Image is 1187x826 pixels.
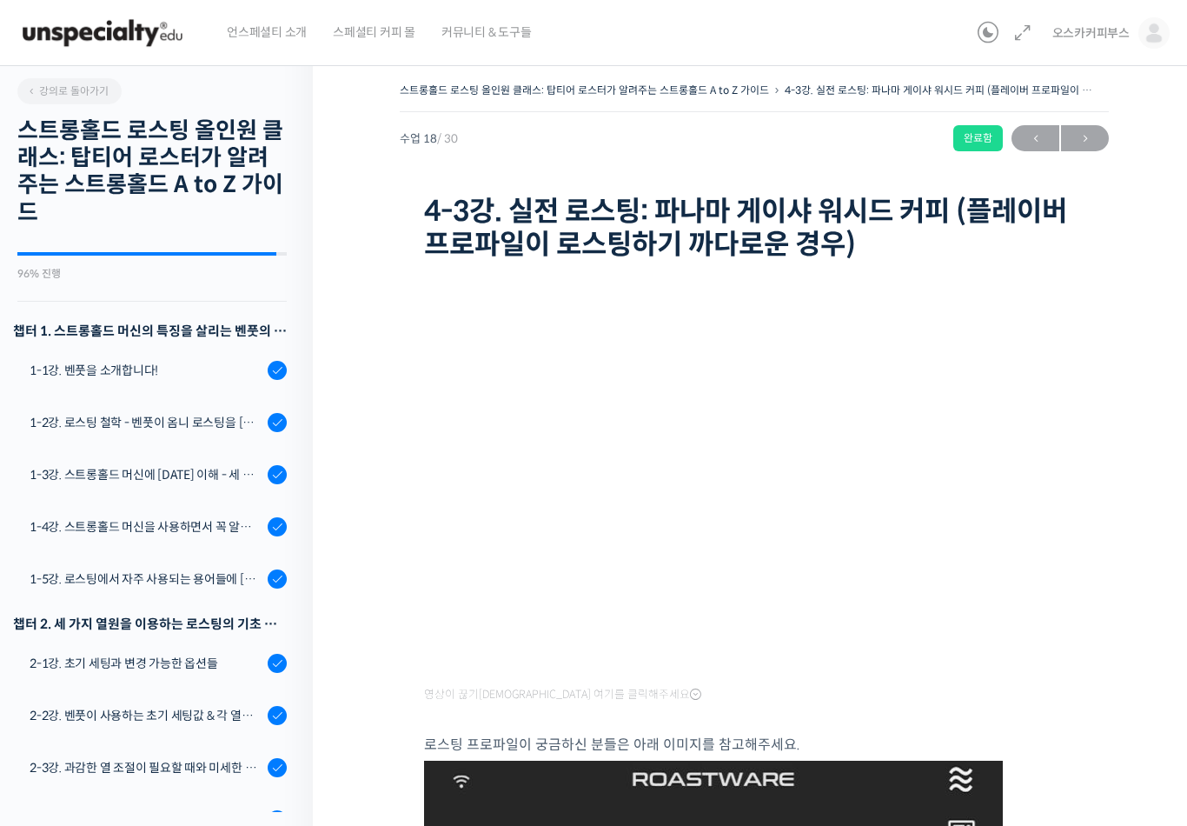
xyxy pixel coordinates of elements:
[30,413,262,432] div: 1-2강. 로스팅 철학 - 벤풋이 옴니 로스팅을 [DATE] 않는 이유
[30,517,262,536] div: 1-4강. 스트롱홀드 머신을 사용하면서 꼭 알고 있어야 할 유의사항
[17,117,287,226] h2: 스트롱홀드 로스팅 올인원 클래스: 탑티어 로스터가 알려주는 스트롱홀드 A to Z 가이드
[1011,127,1059,150] span: ←
[13,612,287,636] div: 챕터 2. 세 가지 열원을 이용하는 로스팅의 기초 설계
[30,465,262,484] div: 1-3강. 스트롱홀드 머신에 [DATE] 이해 - 세 가지 열원이 만들어내는 변화
[30,758,262,777] div: 2-3강. 과감한 열 조절이 필요할 때와 미세한 열 조절이 필요할 때
[30,706,262,725] div: 2-2강. 벤풋이 사용하는 초기 세팅값 & 각 열원이 하는 역할
[400,83,769,97] a: 스트롱홀드 로스팅 올인원 클래스: 탑티어 로스터가 알려주는 스트롱홀드 A to Z 가이드
[424,195,1084,262] h1: 4-3강. 실전 로스팅: 파나마 게이샤 워시드 커피 (플레이버 프로파일이 로스팅하기 까다로운 경우)
[437,131,458,146] span: / 30
[30,361,262,380] div: 1-1강. 벤풋을 소개합니다!
[1011,125,1059,151] a: ←이전
[1061,125,1109,151] a: 다음→
[17,78,122,104] a: 강의로 돌아가기
[424,733,1084,756] p: 로스팅 프로파일이 궁금하신 분들은 아래 이미지를 참고해주세요.
[30,654,262,673] div: 2-1강. 초기 세팅과 변경 가능한 옵션들
[424,688,701,702] span: 영상이 끊기[DEMOGRAPHIC_DATA] 여기를 클릭해주세요
[17,269,287,279] div: 96% 진행
[30,570,262,589] div: 1-5강. 로스팅에서 자주 사용되는 용어들에 [DATE] 이해
[400,133,458,144] span: 수업 18
[953,125,1003,151] div: 완료함
[1061,127,1109,150] span: →
[1052,25,1130,41] span: 오스카커피부스
[13,319,287,343] h3: 챕터 1. 스트롱홀드 머신의 특징을 살리는 벤풋의 로스팅 방식
[26,84,109,97] span: 강의로 돌아가기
